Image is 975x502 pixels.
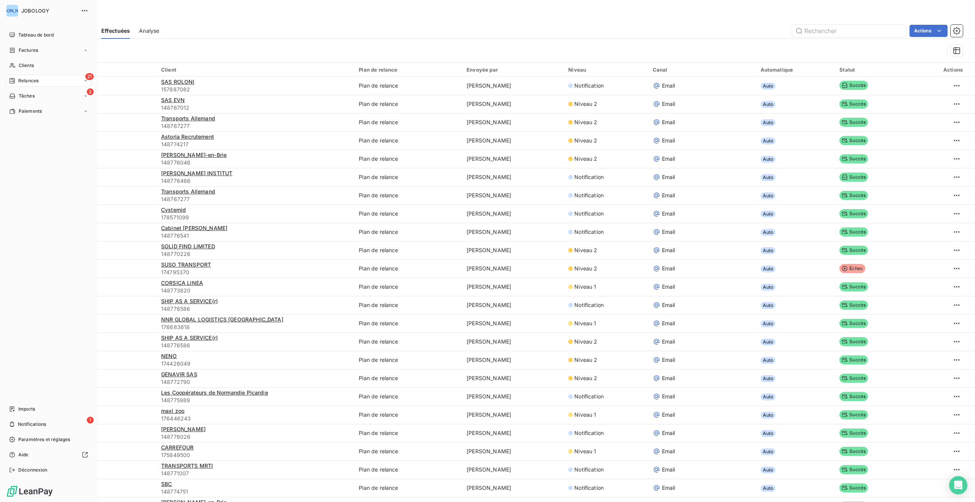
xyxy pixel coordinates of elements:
[839,67,901,73] div: Statut
[161,170,232,176] span: [PERSON_NAME] INSTITUT
[354,333,462,351] td: Plan de relance
[568,67,643,73] div: Niveau
[359,67,457,73] div: Plan de relance
[761,357,776,364] span: Auto
[462,369,564,387] td: [PERSON_NAME]
[161,305,350,313] span: 148776586
[161,378,350,386] span: 148772790
[662,118,675,126] span: Email
[6,485,53,497] img: Logo LeanPay
[761,101,776,108] span: Auto
[354,168,462,186] td: Plan de relance
[462,77,564,95] td: [PERSON_NAME]
[839,81,868,90] span: Succès
[574,393,604,400] span: Notification
[839,374,868,383] span: Succès
[662,283,675,291] span: Email
[662,411,675,419] span: Email
[21,8,76,14] span: JOBOLOGY
[462,95,564,113] td: [PERSON_NAME]
[574,466,604,473] span: Notification
[839,209,868,218] span: Succès
[161,444,193,451] span: CARREFOUR
[574,192,604,199] span: Notification
[462,424,564,442] td: [PERSON_NAME]
[574,82,604,90] span: Notification
[139,27,159,35] span: Analyse
[662,246,675,254] span: Email
[839,282,868,291] span: Succès
[18,32,54,38] span: Tableau de bord
[839,227,868,237] span: Succès
[662,173,675,181] span: Email
[462,333,564,351] td: [PERSON_NAME]
[161,408,184,414] span: maxi zoo
[662,192,675,199] span: Email
[839,355,868,365] span: Succès
[354,406,462,424] td: Plan de relance
[18,436,70,443] span: Paramètres et réglages
[574,137,597,144] span: Niveau 2
[574,484,604,492] span: Notification
[161,214,350,221] span: 178571099
[662,320,675,327] span: Email
[662,100,675,108] span: Email
[354,424,462,442] td: Plan de relance
[949,476,967,494] div: Open Intercom Messenger
[662,301,675,309] span: Email
[161,451,350,459] span: 175849500
[839,136,868,145] span: Succès
[161,287,350,294] span: 148773620
[662,155,675,163] span: Email
[161,243,215,249] span: SOLID FIND LIMITED
[161,269,350,276] span: 174795370
[761,448,776,455] span: Auto
[354,442,462,460] td: Plan de relance
[18,467,48,473] span: Déconnexion
[662,228,675,236] span: Email
[462,150,564,168] td: [PERSON_NAME]
[839,428,868,438] span: Succès
[839,118,868,127] span: Succès
[839,191,868,200] span: Succès
[161,225,227,231] span: Cabinet [PERSON_NAME]
[574,338,597,345] span: Niveau 2
[462,131,564,150] td: [PERSON_NAME]
[574,283,596,291] span: Niveau 1
[662,356,675,364] span: Email
[662,265,675,272] span: Email
[161,104,350,112] span: 148767012
[574,448,596,455] span: Niveau 1
[761,137,776,144] span: Auto
[161,462,213,469] span: TRANSPORTS MRTI
[161,371,197,377] span: GENAVIR SAS
[19,108,42,115] span: Paiements
[18,421,46,428] span: Notifications
[462,296,564,314] td: [PERSON_NAME]
[662,448,675,455] span: Email
[761,485,776,492] span: Auto
[761,320,776,327] span: Auto
[354,314,462,333] td: Plan de relance
[574,100,597,108] span: Niveau 2
[839,319,868,328] span: Succès
[354,259,462,278] td: Plan de relance
[354,95,462,113] td: Plan de relance
[85,73,94,80] span: 21
[839,173,868,182] span: Succès
[462,223,564,241] td: [PERSON_NAME]
[462,460,564,479] td: [PERSON_NAME]
[161,396,350,404] span: 148775989
[662,429,675,437] span: Email
[761,67,831,73] div: Automatique
[161,86,350,93] span: 157887082
[839,483,868,492] span: Succès
[839,410,868,419] span: Succès
[662,137,675,144] span: Email
[354,479,462,497] td: Plan de relance
[761,192,776,199] span: Auto
[161,195,350,203] span: 148767277
[161,188,215,195] span: Transports Allemand
[161,280,203,286] span: CORSICA LINEA
[462,205,564,223] td: [PERSON_NAME]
